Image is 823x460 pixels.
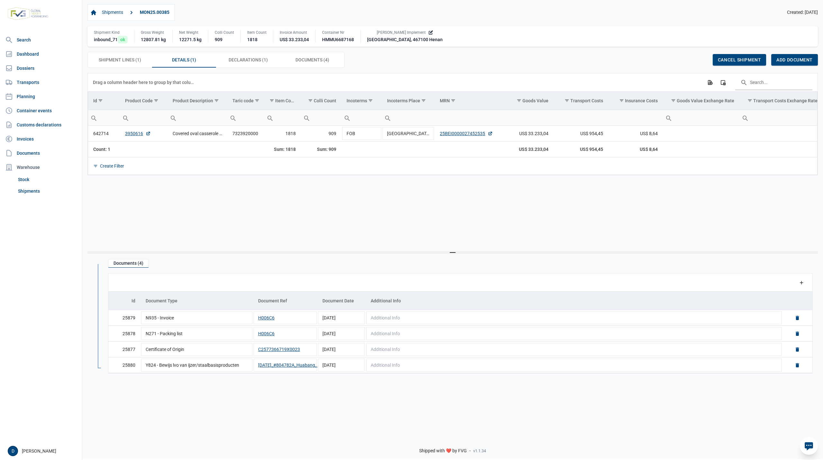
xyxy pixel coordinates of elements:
div: Data grid with 1 rows and 22 columns [88,73,818,175]
td: Column Taric code [227,92,264,110]
div: Container Nr [322,30,354,35]
span: Shipped with ❤️ by FVG [419,448,467,454]
span: Show filter options for column 'Item Count' [269,98,274,103]
td: Column Colli Count [301,92,341,110]
td: Column Transport Costs [554,92,608,110]
div: Search box [167,110,179,125]
div: Transport Costs Exchange Rate [753,98,818,103]
span: [PERSON_NAME] Implement [377,30,426,35]
div: 642714 [93,130,115,137]
div: Cancel shipment [713,54,766,66]
span: Show filter options for column 'Colli Count' [308,98,313,103]
div: Search box [739,110,751,125]
div: Goods Value [522,98,548,103]
span: Additional Info [371,363,400,368]
a: Delete [794,362,800,368]
input: Filter cell [663,110,739,125]
td: N935 - Invoice [140,310,253,326]
td: Column Incoterms Place [382,92,435,110]
td: Column MRN [435,92,499,110]
a: Transports [3,76,79,89]
a: Container events [3,104,79,117]
div: MRN [440,98,450,103]
div: Search box [227,110,239,125]
span: Declarations (1) [229,56,268,64]
input: Filter cell [88,110,120,125]
input: Filter cell [227,110,264,125]
div: [GEOGRAPHIC_DATA], 467100 Henan [367,36,443,43]
td: 7323920000 [227,126,264,141]
td: Certificate of Origin [140,342,253,357]
div: Id Count: 1 [93,146,115,152]
span: Show filter options for column 'Incoterms Place' [421,98,426,103]
td: Column Transport Costs Exchange Rate [739,92,823,110]
td: 25877 [108,342,140,357]
td: FOB [341,126,382,141]
a: Dashboard [3,48,79,60]
span: [DATE] [322,331,336,336]
td: Column Item Count [264,92,301,110]
div: [PERSON_NAME] [8,446,78,456]
span: Additional Info [371,315,400,320]
td: 25880 [108,357,140,373]
div: Documents (4) [108,259,149,268]
td: Column Product Description [167,92,227,110]
button: [DATE]_#804782A_Huabang_Declara [258,362,332,368]
td: Column Document Ref [253,292,317,310]
span: Additional Info [371,347,400,352]
a: Shipments [15,185,79,197]
div: Search box [88,110,100,125]
td: [GEOGRAPHIC_DATA] [382,126,435,141]
input: Filter cell [382,110,435,125]
span: Cancel shipment [718,57,761,62]
div: Incoterms Place [387,98,420,103]
span: Add document [776,57,813,62]
a: Shipments [99,7,126,18]
div: Document Date [322,298,354,303]
td: 25878 [108,326,140,342]
span: Show filter options for column 'Transport Costs Exchange Rate' [747,98,752,103]
span: Show filter options for column 'Incoterms' [368,98,373,103]
div: Search box [301,110,312,125]
td: Filter cell [739,110,823,125]
td: N271 - Packing list [140,326,253,342]
input: Filter cell [120,110,167,125]
a: 25BEI0000027452535 [440,130,493,137]
span: v1.1.34 [473,448,486,454]
td: Column Insurance Costs [608,92,663,110]
div: Gross Weight [141,30,166,35]
td: 909 [301,126,341,141]
td: 1818 [264,126,301,141]
a: Documents [3,147,79,160]
div: Document Type [146,298,177,303]
td: Filter cell [554,110,608,125]
div: 12271.5 kg [179,36,202,43]
td: Filter cell [167,110,227,125]
button: H006C6 [258,315,275,321]
div: Search box [382,110,393,125]
a: Search [3,33,79,46]
td: Filter cell [341,110,382,125]
td: Column Document Type [140,292,253,310]
div: Item Count Sum: 1818 [269,146,296,152]
div: Item Count [275,98,296,103]
div: Colli Count [314,98,336,103]
button: H006C6 [258,330,275,337]
div: Warehouse [3,161,79,174]
td: Column Goods Value Exchange Rate [663,92,739,110]
input: Filter cell [264,110,301,125]
td: Column Incoterms [341,92,382,110]
span: Show filter options for column 'MRN' [451,98,456,103]
td: 25879 [108,310,140,326]
input: Filter cell [499,110,554,125]
a: Delete [794,315,800,321]
td: Filter cell [435,110,499,125]
span: Show filter options for column 'Taric code' [255,98,259,103]
td: Covered oval casserole Graphite Cast iron 27x22cm [167,126,227,141]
